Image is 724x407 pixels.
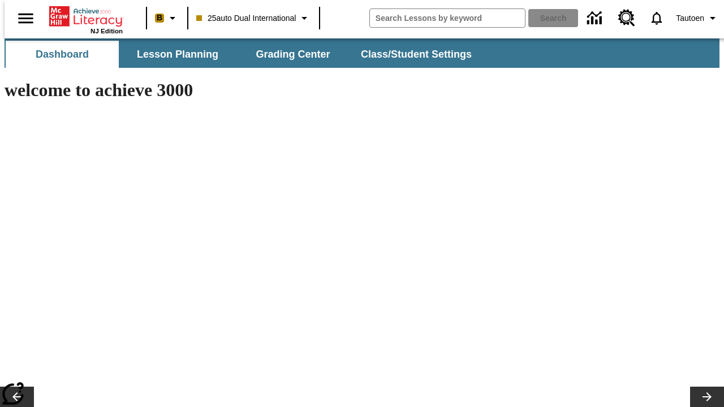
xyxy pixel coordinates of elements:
[5,38,719,68] div: SubNavbar
[49,5,123,28] a: Home
[690,387,724,407] button: Lesson carousel, Next
[157,11,162,25] span: B
[370,9,525,27] input: search field
[192,8,316,28] button: Class: 25auto Dual International, Select your class
[137,48,218,61] span: Lesson Planning
[580,3,611,34] a: Data Center
[611,3,642,33] a: Resource Center, Will open in new tab
[352,41,481,68] button: Class/Student Settings
[5,80,493,101] h1: welcome to achieve 3000
[642,3,671,33] a: Notifications
[9,2,42,35] button: Open side menu
[121,41,234,68] button: Lesson Planning
[90,28,123,34] span: NJ Edition
[6,41,119,68] button: Dashboard
[5,41,482,68] div: SubNavbar
[196,12,296,24] span: 25auto Dual International
[236,41,350,68] button: Grading Center
[150,8,184,28] button: Boost Class color is peach. Change class color
[49,4,123,34] div: Home
[361,48,472,61] span: Class/Student Settings
[671,8,724,28] button: Profile/Settings
[256,48,330,61] span: Grading Center
[36,48,89,61] span: Dashboard
[676,12,704,24] span: Tautoen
